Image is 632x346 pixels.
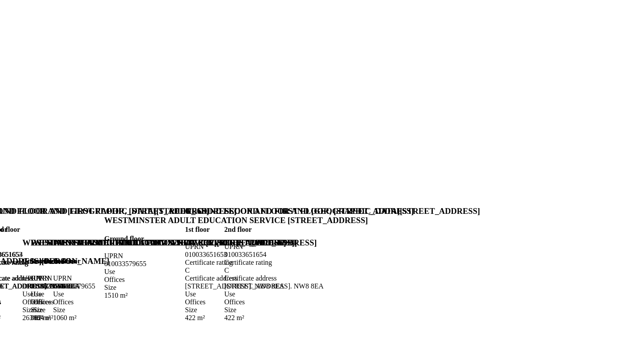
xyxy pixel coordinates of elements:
[185,298,414,306] div: Offices
[22,298,286,306] div: Offices
[22,274,286,282] div: UPRN
[185,206,414,216] h3: GROUND FLOOR AND FIRST FLOOR, [STREET_ADDRESS]
[22,306,286,314] div: Size
[22,282,286,290] div: 010033579655
[22,314,286,322] div: 263 m²
[22,238,286,248] h3: WESTMINSTER ADULT EDUCATION SERVICE [STREET_ADDRESS]
[22,290,286,298] div: Use
[185,314,414,322] div: 422 m²
[104,216,368,225] h3: WESTMINSTER ADULT EDUCATION SERVICE [STREET_ADDRESS]
[22,257,286,265] h4: Unknown floor
[185,306,414,314] div: Size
